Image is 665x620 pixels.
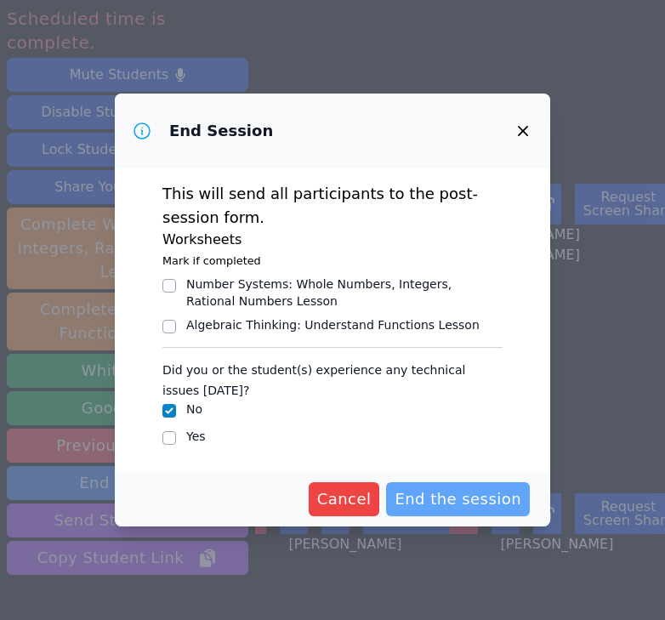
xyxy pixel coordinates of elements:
div: Number Systems : Whole Numbers, Integers, Rational Numbers Lesson [186,276,503,310]
span: Cancel [317,487,372,511]
legend: Did you or the student(s) experience any technical issues [DATE]? [162,355,503,401]
button: Cancel [309,482,380,516]
div: Algebraic Thinking : Understand Functions Lesson [186,316,480,333]
small: Mark if completed [162,254,261,267]
span: End the session [395,487,521,511]
h3: Worksheets [162,230,503,250]
label: No [186,402,202,416]
p: This will send all participants to the post-session form. [162,182,503,230]
label: Yes [186,429,206,443]
button: End the session [386,482,530,516]
h3: End Session [169,121,273,141]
